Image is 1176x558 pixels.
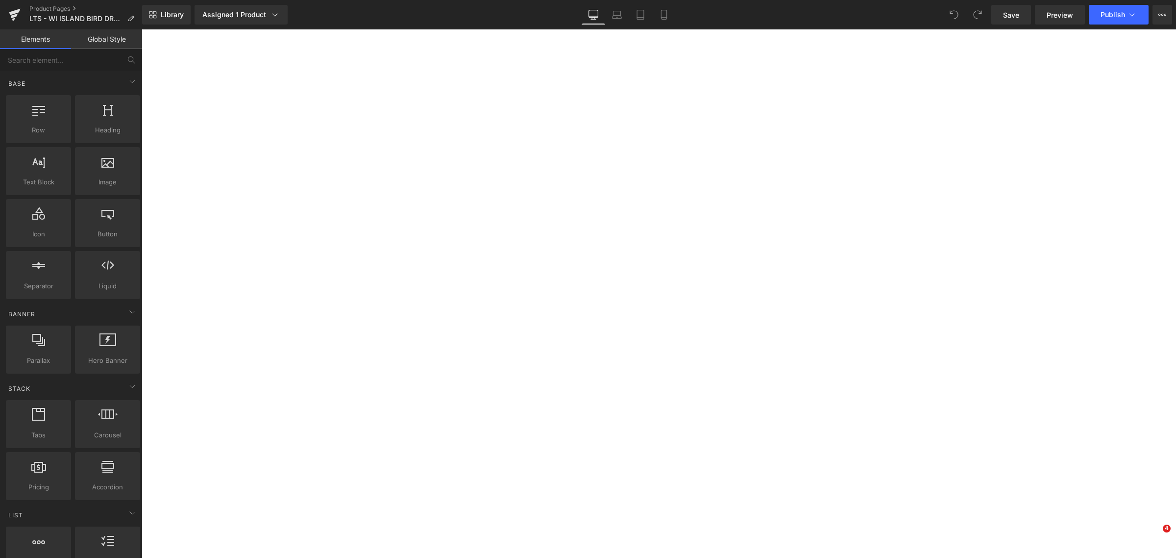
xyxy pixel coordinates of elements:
[968,5,987,25] button: Redo
[944,5,964,25] button: Undo
[582,5,605,25] a: Desktop
[9,177,68,187] span: Text Block
[78,430,137,440] span: Carousel
[142,5,191,25] a: New Library
[9,229,68,239] span: Icon
[9,125,68,135] span: Row
[1003,10,1019,20] span: Save
[9,482,68,492] span: Pricing
[9,355,68,366] span: Parallax
[9,281,68,291] span: Separator
[652,5,676,25] a: Mobile
[78,229,137,239] span: Button
[1152,5,1172,25] button: More
[7,510,24,520] span: List
[78,281,137,291] span: Liquid
[71,29,142,49] a: Global Style
[29,15,123,23] span: LTS - WI ISLAND BIRD DRY DOG
[1143,525,1166,548] iframe: Intercom live chat
[78,177,137,187] span: Image
[7,309,36,319] span: Banner
[605,5,629,25] a: Laptop
[1163,525,1171,533] span: 4
[1101,11,1125,19] span: Publish
[1047,10,1073,20] span: Preview
[78,482,137,492] span: Accordion
[629,5,652,25] a: Tablet
[29,5,142,13] a: Product Pages
[7,384,31,393] span: Stack
[1089,5,1149,25] button: Publish
[78,125,137,135] span: Heading
[161,10,184,19] span: Library
[9,430,68,440] span: Tabs
[7,79,26,88] span: Base
[1035,5,1085,25] a: Preview
[202,10,280,20] div: Assigned 1 Product
[78,355,137,366] span: Hero Banner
